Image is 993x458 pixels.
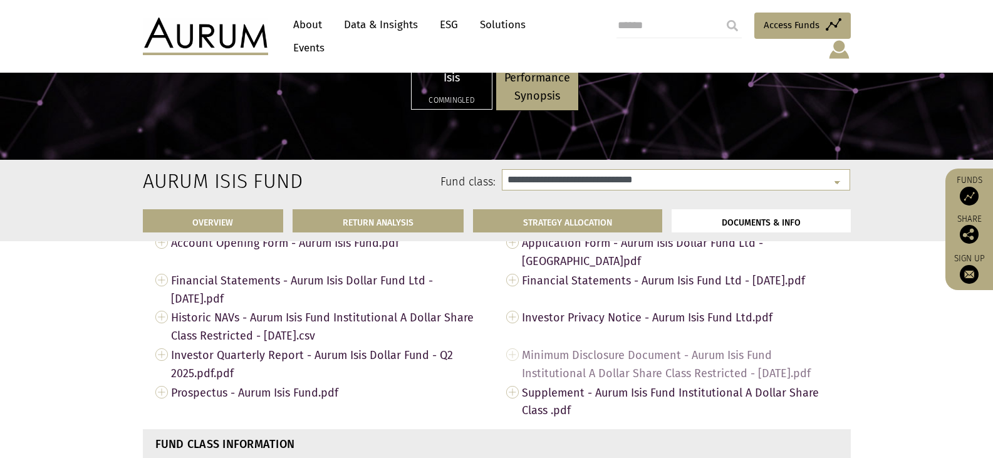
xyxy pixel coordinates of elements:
p: Isis [420,69,484,87]
p: Performance Synopsis [504,69,570,105]
span: Investor Privacy Notice - Aurum Isis Fund Ltd.pdf [522,308,838,327]
span: Supplement - Aurum Isis Fund Institutional A Dollar Share Class .pdf [522,383,838,420]
a: Solutions [474,13,532,36]
h2: Aurum Isis Fund [143,169,245,193]
img: Aurum [143,18,268,55]
a: Data & Insights [338,13,424,36]
a: ESG [434,13,464,36]
a: Sign up [952,253,987,284]
a: Access Funds [754,13,851,39]
a: OVERVIEW [143,209,284,232]
div: Share [952,215,987,244]
strong: FUND CLASS INFORMATION [155,437,295,451]
span: Financial Statements - Aurum Isis Dollar Fund Ltd - [DATE].pdf [171,271,487,308]
span: Historic NAVs - Aurum Isis Fund Institutional A Dollar Share Class Restricted - [DATE].csv [171,308,487,345]
a: Events [287,36,325,60]
a: About [287,13,328,36]
span: Minimum Disclosure Document - Aurum Isis Fund Institutional A Dollar Share Class Restricted - [DA... [522,345,838,383]
span: Financial Statements - Aurum Isis Fund Ltd - [DATE].pdf [522,271,838,290]
input: Submit [720,13,745,38]
span: Application Form - Aurum Isis Dollar Fund Ltd - [GEOGRAPHIC_DATA]pdf [522,233,838,271]
h5: Commingled [420,96,484,104]
label: Fund class: [264,174,496,190]
span: Prospectus - Aurum Isis Fund.pdf [171,383,487,402]
span: Investor Quarterly Report - Aurum Isis Dollar Fund - Q2 2025.pdf.pdf [171,345,487,383]
span: Account Opening Form - Aurum Isis Fund.pdf [171,233,487,252]
a: Funds [952,175,987,206]
img: Sign up to our newsletter [960,265,979,284]
img: Share this post [960,225,979,244]
a: STRATEGY ALLOCATION [473,209,662,232]
img: Access Funds [960,187,979,206]
a: RETURN ANALYSIS [293,209,464,232]
img: account-icon.svg [828,39,851,60]
span: Access Funds [764,18,819,33]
